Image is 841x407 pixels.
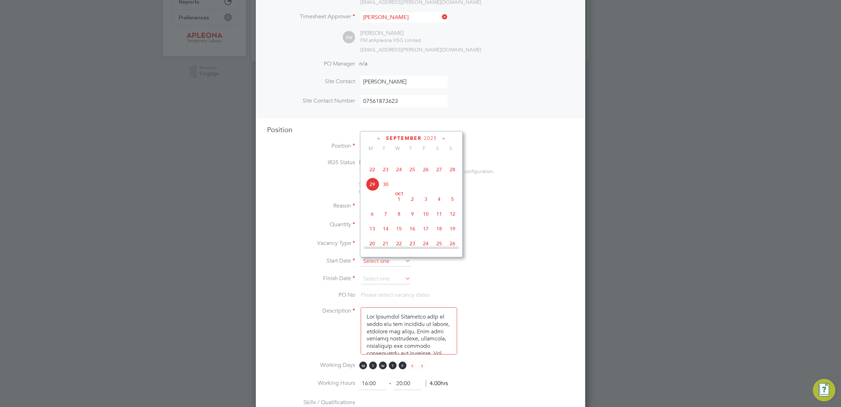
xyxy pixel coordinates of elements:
[446,163,459,176] span: 28
[417,145,431,152] span: F
[424,135,437,141] span: 2025
[267,78,355,85] label: Site Contact
[813,379,835,401] button: Engage Resource Center
[379,207,392,221] span: 7
[392,207,406,221] span: 8
[267,202,355,210] label: Reason
[360,37,421,43] div: Apleona HSG Limited
[432,237,446,250] span: 25
[267,125,574,134] h3: Position
[388,380,392,387] span: ‐
[446,237,459,250] span: 26
[267,307,355,315] label: Description
[377,145,391,152] span: T
[359,60,367,67] span: n/a
[360,37,373,43] span: FM at
[446,222,459,235] span: 19
[267,97,355,105] label: Site Contact Number
[406,222,419,235] span: 16
[409,362,416,369] span: S
[392,222,406,235] span: 15
[389,362,397,369] span: T
[359,362,367,369] span: M
[359,159,417,166] span: Disabled for this client.
[360,30,421,37] div: [PERSON_NAME]
[432,207,446,221] span: 11
[431,145,444,152] span: S
[404,145,417,152] span: T
[391,145,404,152] span: W
[360,47,481,53] span: [EMAIL_ADDRESS][PERSON_NAME][DOMAIN_NAME]
[343,31,355,44] span: SW
[432,163,446,176] span: 27
[361,274,411,284] input: Select one
[419,163,432,176] span: 26
[406,237,419,250] span: 23
[361,291,430,298] span: Please select vacancy dates
[419,222,432,235] span: 17
[361,12,448,23] input: Search for...
[267,159,355,166] label: IR35 Status
[379,222,392,235] span: 14
[366,163,379,176] span: 22
[359,377,386,390] input: 08:00
[392,163,406,176] span: 24
[418,362,426,369] span: S
[379,237,392,250] span: 21
[267,13,355,20] label: Timesheet Approver
[364,145,377,152] span: M
[267,291,355,299] label: PO No
[267,142,355,150] label: Position
[419,237,432,250] span: 24
[359,181,454,194] span: The status determination for this position can be updated after creating the vacancy
[267,221,355,228] label: Quantity
[399,362,406,369] span: F
[406,163,419,176] span: 25
[406,207,419,221] span: 9
[267,257,355,265] label: Start Date
[379,362,387,369] span: W
[267,275,355,282] label: Finish Date
[366,222,379,235] span: 13
[267,380,355,387] label: Working Hours
[392,192,406,196] span: Oct
[267,240,355,247] label: Vacancy Type
[432,192,446,206] span: 4
[366,207,379,221] span: 6
[359,166,494,174] div: This feature can be enabled under this client's configuration.
[392,192,406,206] span: 1
[267,60,355,68] label: PO Manager
[446,207,459,221] span: 12
[366,237,379,250] span: 20
[379,163,392,176] span: 23
[361,256,411,267] input: Select one
[386,135,422,141] span: September
[267,362,355,369] label: Working Days
[426,380,448,387] span: 4.00hrs
[369,362,377,369] span: T
[379,178,392,191] span: 30
[366,178,379,191] span: 29
[419,207,432,221] span: 10
[394,377,421,390] input: 17:00
[444,145,457,152] span: S
[392,237,406,250] span: 22
[446,192,459,206] span: 5
[406,192,419,206] span: 2
[267,399,355,406] label: Skills / Qualifications
[432,222,446,235] span: 18
[419,192,432,206] span: 3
